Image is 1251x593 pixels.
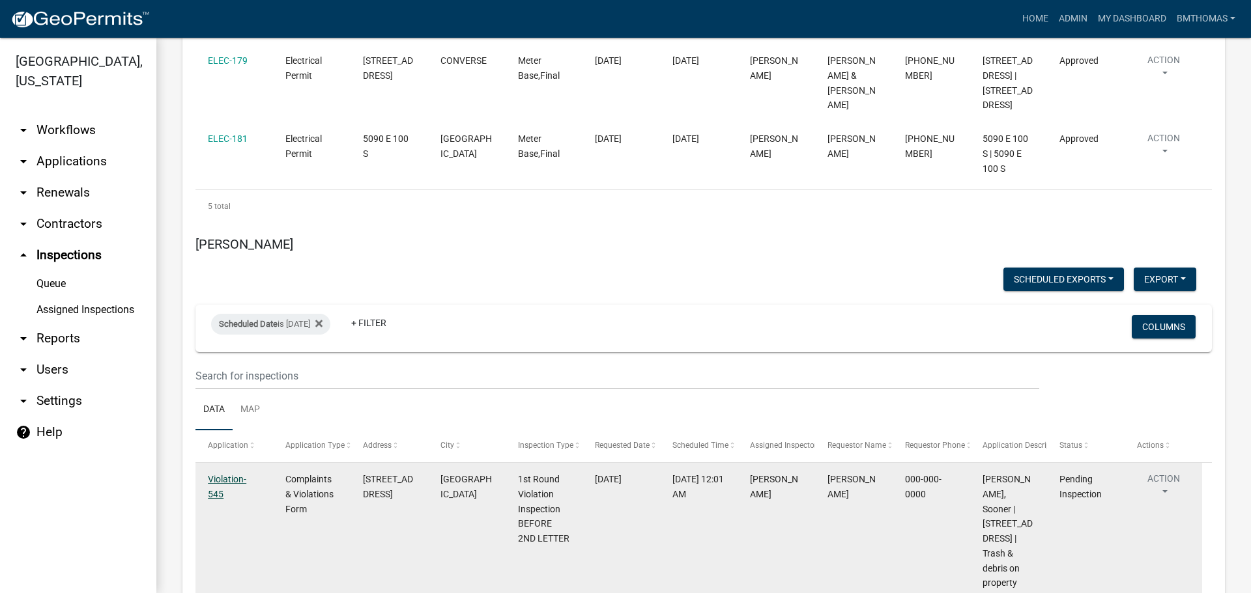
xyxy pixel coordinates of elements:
datatable-header-cell: Requestor Phone [893,430,970,462]
datatable-header-cell: Assigned Inspector [738,430,815,462]
a: ELEC-181 [208,133,248,144]
span: 5090 E 100 S [363,133,409,159]
span: Requested Date [595,441,650,450]
i: arrow_drop_up [16,247,31,263]
div: is [DATE] [211,314,330,335]
i: arrow_drop_down [16,122,31,138]
span: Electrical Permit [285,133,322,159]
span: 08/18/2025 [595,55,622,66]
span: Application [208,441,248,450]
a: Data [195,389,233,431]
datatable-header-cell: Actions [1125,430,1202,462]
div: [DATE] [672,131,725,146]
button: Action [1137,472,1190,504]
datatable-header-cell: Requestor Name [815,430,893,462]
datatable-header-cell: Application Description [970,430,1047,462]
span: Requestor Name [827,441,886,450]
span: Electrical Permit [285,55,322,81]
span: Application Type [285,441,345,450]
span: Meter Base,Final [518,133,560,159]
span: PERU [440,133,492,159]
span: City [440,441,454,450]
div: 5 total [195,190,1212,223]
div: [DATE] [672,53,725,68]
span: Address [363,441,392,450]
span: 765-206-1322 [905,133,955,159]
i: help [16,424,31,440]
span: 08/18/2025 [595,133,622,144]
datatable-header-cell: Inspection Type [505,430,582,462]
datatable-header-cell: Application Type [273,430,351,462]
button: Scheduled Exports [1003,268,1124,291]
datatable-header-cell: Application [195,430,273,462]
span: 5090 E 100 S | 5090 E 100 S [983,133,1028,174]
datatable-header-cell: City [428,430,506,462]
i: arrow_drop_down [16,185,31,200]
span: Kenny Burton [750,133,798,159]
span: 765-603-9309 [905,55,955,81]
span: Complaints & Violations Form [285,474,334,514]
span: Inspection Type [518,441,573,450]
span: Approved [1059,55,1099,66]
i: arrow_drop_down [16,393,31,409]
a: My Dashboard [1093,7,1172,31]
div: [DATE] 12:01 AM [672,472,725,502]
span: 9131 STATE ROAD 18 [363,55,413,81]
span: Geoffrey & Christina Wyrick [827,55,876,110]
span: 000-000-0000 [905,474,942,499]
h5: [PERSON_NAME] [195,236,1212,252]
button: Action [1137,131,1190,164]
span: Jim Smith [827,133,876,159]
a: + Filter [341,311,397,335]
span: 9131 E State Road 18 | 9131 STATE ROAD 18 [983,55,1033,110]
span: Kenny Burton [750,55,798,81]
span: 09/01/2025 [595,474,622,484]
i: arrow_drop_down [16,331,31,346]
span: Approved [1059,133,1099,144]
a: Violation-545 [208,474,246,499]
button: Export [1134,268,1196,291]
i: arrow_drop_down [16,216,31,232]
a: Admin [1054,7,1093,31]
input: Search for inspections [195,363,1039,389]
span: Scheduled Time [672,441,728,450]
datatable-header-cell: Scheduled Time [660,430,738,462]
span: Requestor Phone [905,441,965,450]
span: Assigned Inspector [750,441,817,450]
datatable-header-cell: Address [351,430,428,462]
a: ELEC-179 [208,55,248,66]
datatable-header-cell: Status [1047,430,1125,462]
span: 284 N COUNTRY CLUB Rd [363,474,413,499]
span: Application Description [983,441,1065,450]
a: Home [1017,7,1054,31]
a: Map [233,389,268,431]
i: arrow_drop_down [16,362,31,378]
span: PERU [440,474,492,499]
datatable-header-cell: Requested Date [582,430,660,462]
span: Brooklyn Thomas [750,474,798,499]
span: CONVERSE [440,55,487,66]
span: 1st Round Violation Inspection BEFORE 2ND LETTER [518,474,569,544]
button: Action [1137,53,1190,86]
span: Scheduled Date [219,319,278,329]
i: arrow_drop_down [16,154,31,169]
span: Status [1059,441,1082,450]
span: Sooner Hayes [827,474,876,499]
span: Meter Base,Final [518,55,560,81]
span: Pending Inspection [1059,474,1102,499]
span: Hayes, Sooner | 284 N COUNTRY CLUB Rd | Trash & debris on property [983,474,1033,588]
button: Columns [1132,315,1196,338]
span: Actions [1137,441,1164,450]
a: bmthomas [1172,7,1241,31]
